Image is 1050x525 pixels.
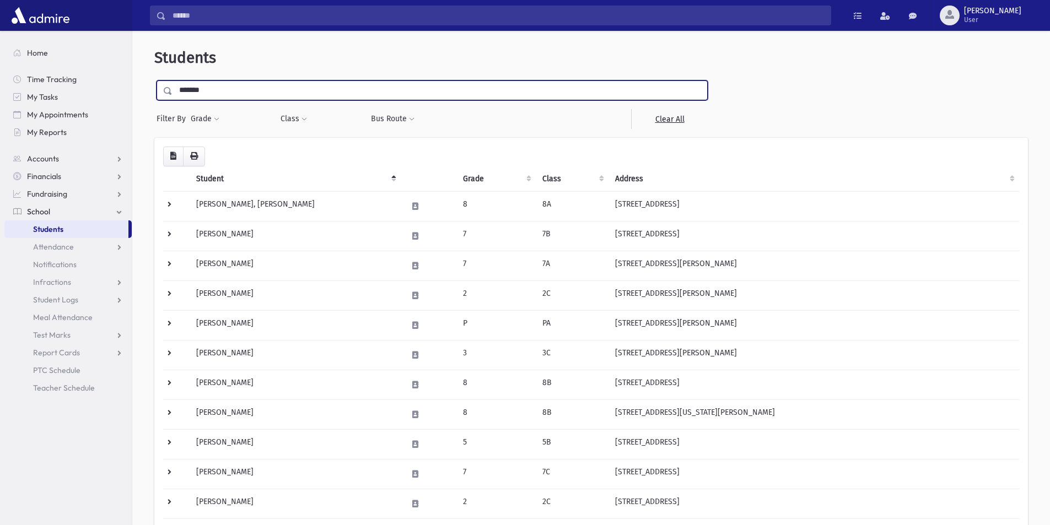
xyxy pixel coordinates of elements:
[4,71,132,88] a: Time Tracking
[280,109,308,129] button: Class
[27,127,67,137] span: My Reports
[631,109,708,129] a: Clear All
[456,399,536,429] td: 8
[33,259,77,269] span: Notifications
[536,221,609,251] td: 7B
[27,92,58,102] span: My Tasks
[190,109,220,129] button: Grade
[4,106,132,123] a: My Appointments
[183,147,205,166] button: Print
[536,399,609,429] td: 8B
[4,203,132,220] a: School
[609,221,1019,251] td: [STREET_ADDRESS]
[964,15,1021,24] span: User
[163,147,184,166] button: CSV
[4,273,132,291] a: Infractions
[609,489,1019,518] td: [STREET_ADDRESS]
[609,251,1019,280] td: [STREET_ADDRESS][PERSON_NAME]
[536,166,609,192] th: Class: activate to sort column ascending
[456,166,536,192] th: Grade: activate to sort column ascending
[456,310,536,340] td: P
[456,280,536,310] td: 2
[190,310,401,340] td: [PERSON_NAME]
[456,340,536,370] td: 3
[33,312,93,322] span: Meal Attendance
[536,310,609,340] td: PA
[190,166,401,192] th: Student: activate to sort column descending
[536,191,609,221] td: 8A
[536,251,609,280] td: 7A
[4,361,132,379] a: PTC Schedule
[4,379,132,397] a: Teacher Schedule
[4,44,132,62] a: Home
[609,191,1019,221] td: [STREET_ADDRESS]
[609,280,1019,310] td: [STREET_ADDRESS][PERSON_NAME]
[157,113,190,125] span: Filter By
[609,166,1019,192] th: Address: activate to sort column ascending
[4,88,132,106] a: My Tasks
[536,340,609,370] td: 3C
[27,189,67,199] span: Fundraising
[536,370,609,399] td: 8B
[33,330,71,340] span: Test Marks
[33,224,63,234] span: Students
[4,308,132,326] a: Meal Attendance
[9,4,72,26] img: AdmirePro
[33,348,80,358] span: Report Cards
[190,489,401,518] td: [PERSON_NAME]
[4,185,132,203] a: Fundraising
[456,429,536,459] td: 5
[964,7,1021,15] span: [PERSON_NAME]
[33,295,78,305] span: Student Logs
[33,383,95,393] span: Teacher Schedule
[609,340,1019,370] td: [STREET_ADDRESS][PERSON_NAME]
[33,277,71,287] span: Infractions
[609,429,1019,459] td: [STREET_ADDRESS]
[190,429,401,459] td: [PERSON_NAME]
[190,459,401,489] td: [PERSON_NAME]
[154,48,216,67] span: Students
[536,489,609,518] td: 2C
[456,191,536,221] td: 8
[4,150,132,167] a: Accounts
[27,74,77,84] span: Time Tracking
[4,344,132,361] a: Report Cards
[4,291,132,308] a: Student Logs
[4,220,128,238] a: Students
[190,340,401,370] td: [PERSON_NAME]
[190,251,401,280] td: [PERSON_NAME]
[456,251,536,280] td: 7
[33,365,80,375] span: PTC Schedule
[536,459,609,489] td: 7C
[4,123,132,141] a: My Reports
[190,399,401,429] td: [PERSON_NAME]
[609,459,1019,489] td: [STREET_ADDRESS]
[456,489,536,518] td: 2
[27,110,88,120] span: My Appointments
[33,242,74,252] span: Attendance
[166,6,831,25] input: Search
[609,310,1019,340] td: [STREET_ADDRESS][PERSON_NAME]
[456,459,536,489] td: 7
[27,171,61,181] span: Financials
[456,370,536,399] td: 8
[27,154,59,164] span: Accounts
[4,167,132,185] a: Financials
[190,221,401,251] td: [PERSON_NAME]
[456,221,536,251] td: 7
[536,429,609,459] td: 5B
[4,238,132,256] a: Attendance
[609,370,1019,399] td: [STREET_ADDRESS]
[609,399,1019,429] td: [STREET_ADDRESS][US_STATE][PERSON_NAME]
[536,280,609,310] td: 2C
[27,48,48,58] span: Home
[4,256,132,273] a: Notifications
[27,207,50,217] span: School
[4,326,132,344] a: Test Marks
[190,280,401,310] td: [PERSON_NAME]
[190,370,401,399] td: [PERSON_NAME]
[370,109,415,129] button: Bus Route
[190,191,401,221] td: [PERSON_NAME], [PERSON_NAME]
